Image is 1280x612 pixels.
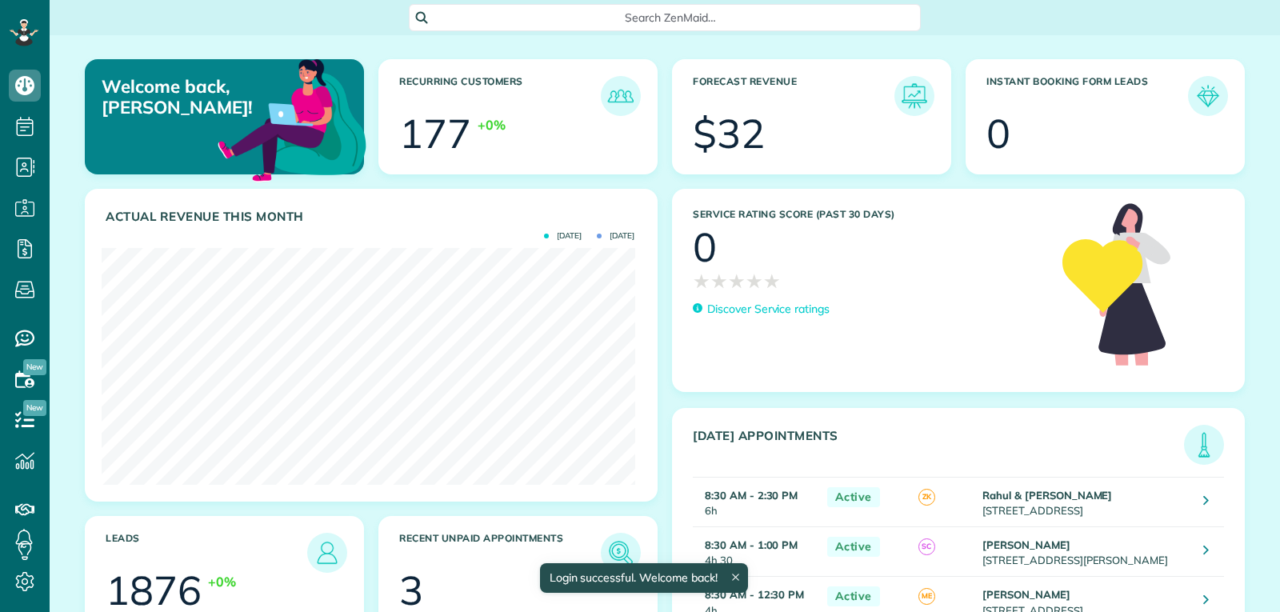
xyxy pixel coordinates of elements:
[898,80,930,112] img: icon_forecast_revenue-8c13a41c7ed35a8dcfafea3cbb826a0462acb37728057bba2d056411b612bbbe.png
[539,563,747,593] div: Login successful. Welcome back!
[827,537,880,557] span: Active
[478,116,506,134] div: +0%
[982,588,1070,601] strong: [PERSON_NAME]
[1192,80,1224,112] img: icon_form_leads-04211a6a04a5b2264e4ee56bc0799ec3eb69b7e499cbb523a139df1d13a81ae0.png
[693,478,819,527] td: 6h
[399,76,601,116] h3: Recurring Customers
[106,210,641,224] h3: Actual Revenue this month
[693,301,830,318] a: Discover Service ratings
[399,114,471,154] div: 177
[605,537,637,569] img: icon_unpaid_appointments-47b8ce3997adf2238b356f14209ab4cced10bd1f174958f3ca8f1d0dd7fffeee.png
[693,209,1046,220] h3: Service Rating score (past 30 days)
[707,301,830,318] p: Discover Service ratings
[597,232,634,240] span: [DATE]
[918,588,935,605] span: ME
[399,570,423,610] div: 3
[978,527,1191,577] td: [STREET_ADDRESS][PERSON_NAME]
[827,586,880,606] span: Active
[986,76,1188,116] h3: Instant Booking Form Leads
[106,570,202,610] div: 1876
[918,489,935,506] span: ZK
[208,573,236,591] div: +0%
[399,533,601,573] h3: Recent unpaid appointments
[23,400,46,416] span: New
[311,537,343,569] img: icon_leads-1bed01f49abd5b7fead27621c3d59655bb73ed531f8eeb49469d10e621d6b896.png
[986,114,1010,154] div: 0
[544,232,582,240] span: [DATE]
[710,267,728,295] span: ★
[23,359,46,375] span: New
[705,588,804,601] strong: 8:30 AM - 12:30 PM
[106,533,307,573] h3: Leads
[693,76,894,116] h3: Forecast Revenue
[763,267,781,295] span: ★
[978,478,1191,527] td: [STREET_ADDRESS]
[827,487,880,507] span: Active
[746,267,763,295] span: ★
[102,76,274,118] p: Welcome back, [PERSON_NAME]!
[693,227,717,267] div: 0
[705,538,798,551] strong: 8:30 AM - 1:00 PM
[214,41,370,196] img: dashboard_welcome-42a62b7d889689a78055ac9021e634bf52bae3f8056760290aed330b23ab8690.png
[705,489,798,502] strong: 8:30 AM - 2:30 PM
[693,267,710,295] span: ★
[605,80,637,112] img: icon_recurring_customers-cf858462ba22bcd05b5a5880d41d6543d210077de5bb9ebc9590e49fd87d84ed.png
[982,538,1070,551] strong: [PERSON_NAME]
[693,114,765,154] div: $32
[1188,429,1220,461] img: icon_todays_appointments-901f7ab196bb0bea1936b74009e4eb5ffbc2d2711fa7634e0d609ed5ef32b18b.png
[982,489,1112,502] strong: Rahul & [PERSON_NAME]
[728,267,746,295] span: ★
[693,527,819,577] td: 4h 30
[693,429,1184,465] h3: [DATE] Appointments
[918,538,935,555] span: SC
